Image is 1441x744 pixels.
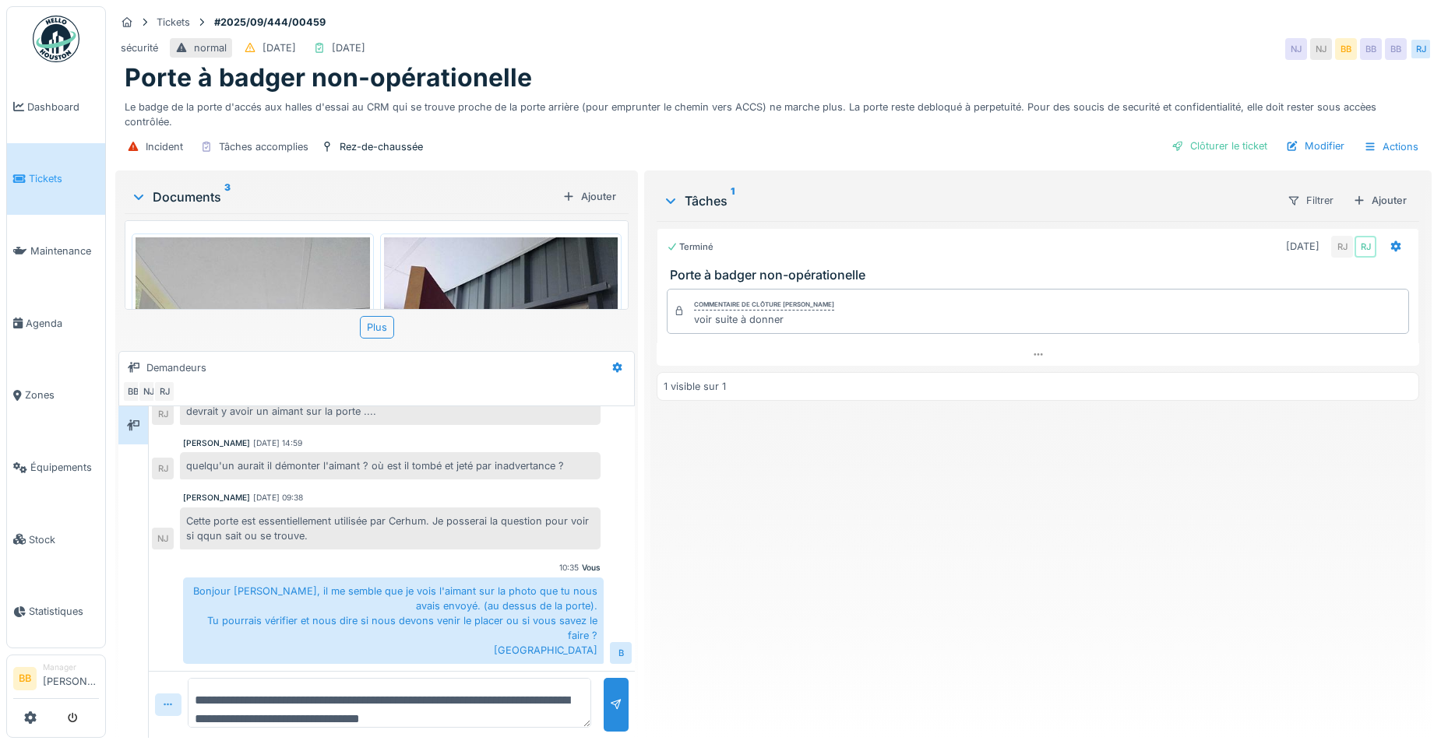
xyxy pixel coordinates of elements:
a: Équipements [7,431,105,504]
div: NJ [1285,38,1307,60]
div: RJ [1410,38,1432,60]
img: Badge_color-CXgf-gQk.svg [33,16,79,62]
div: RJ [152,458,174,479]
div: sécurité [121,40,158,55]
span: Équipements [30,460,99,475]
div: 1 visible sur 1 [664,379,726,394]
div: NJ [1310,38,1332,60]
span: Tickets [29,171,99,186]
a: Tickets [7,143,105,216]
div: Cette porte est essentiellement utilisée par Cerhum. Je posserai la question pour voir si qqun sa... [180,507,601,549]
a: Stock [7,504,105,576]
div: NJ [138,381,160,402]
div: [DATE] [332,40,365,55]
div: RJ [153,381,175,402]
a: Maintenance [7,215,105,287]
strong: #2025/09/444/00459 [208,15,332,30]
div: Tâches accomplies [219,139,308,154]
div: [DATE] [1286,239,1319,254]
a: BB Manager[PERSON_NAME] [13,662,99,699]
span: Stock [29,532,99,547]
a: Dashboard [7,71,105,143]
div: Filtrer [1281,189,1341,212]
div: Documents [131,188,556,206]
div: [DATE] 09:38 [253,492,303,504]
span: Maintenance [30,244,99,258]
div: Demandeurs [146,360,206,375]
div: Vous [582,562,601,574]
div: Ajouter [556,186,622,207]
span: Agenda [26,316,99,331]
div: [PERSON_NAME] [183,492,250,504]
div: RJ [1331,236,1353,258]
div: Le badge de la porte d'accés aux halles d'essai au CRM qui se trouve proche de la porte arrière (... [125,93,1422,129]
div: Rez-de-chaussée [340,139,423,154]
div: voir suite à donner [694,312,834,327]
div: Bonjour [PERSON_NAME], il me semble que je vois l'aimant sur la photo que tu nous avais envoyé. (... [183,577,604,665]
div: Actions [1357,135,1425,158]
div: RJ [1355,236,1376,258]
div: [PERSON_NAME] [183,437,250,449]
div: Manager [43,662,99,673]
div: [DATE] 14:59 [253,437,302,449]
div: BB [1360,38,1382,60]
div: Tâches [663,191,1274,210]
span: Statistiques [29,604,99,619]
sup: 1 [731,191,735,210]
li: BB [13,667,37,690]
div: B [610,642,632,664]
div: BB [122,381,144,402]
div: Plus [360,316,394,339]
div: Terminé [667,240,713,254]
div: Tickets [157,15,190,30]
div: quelqu'un aurait il démonter l'aimant ? où est il tombé et jeté par inadvertance ? [180,452,601,479]
h1: Porte à badger non-opérationelle [125,63,532,93]
span: Zones [25,388,99,402]
div: normal [194,40,227,55]
li: [PERSON_NAME] [43,662,99,695]
div: BB [1335,38,1357,60]
h3: Porte à badger non-opérationelle [670,268,1412,283]
div: BB [1385,38,1407,60]
a: Zones [7,360,105,432]
a: Agenda [7,287,105,360]
div: Ajouter [1347,190,1413,211]
div: Incident [146,139,183,154]
span: Dashboard [27,100,99,114]
div: [DATE] [262,40,296,55]
img: ax98tfyia28dbywnacuxkaldwrx6 [384,237,618,412]
div: 10:35 [559,562,579,574]
div: Commentaire de clôture [PERSON_NAME] [694,300,834,311]
sup: 3 [224,188,231,206]
div: NJ [152,528,174,549]
div: Modifier [1280,135,1351,156]
a: Statistiques [7,576,105,648]
img: rfdgedv1l7dyy6co21d1k6v86ycd [136,237,370,549]
div: RJ [152,403,174,425]
div: Clôturer le ticket [1165,135,1274,156]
